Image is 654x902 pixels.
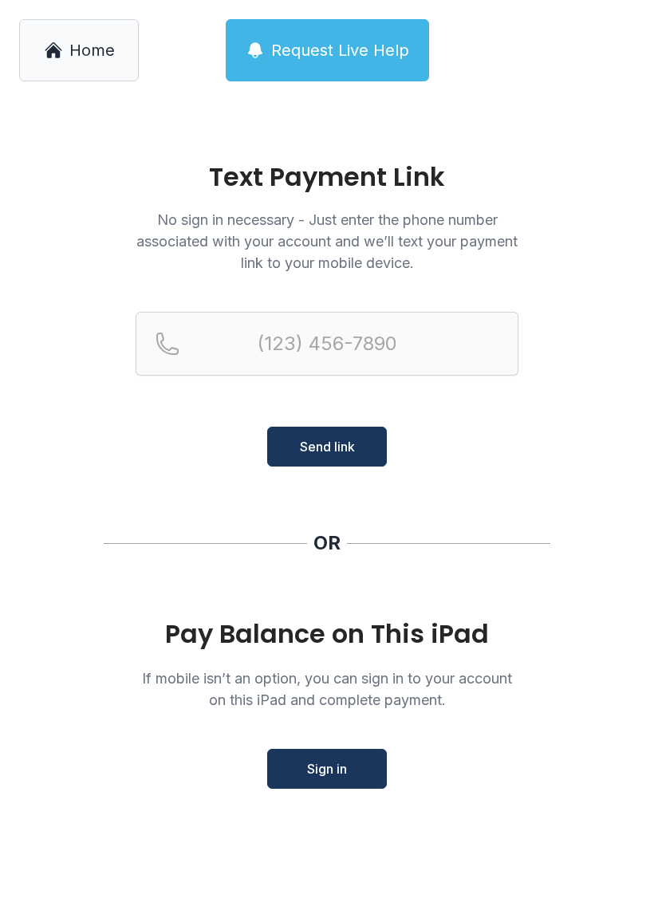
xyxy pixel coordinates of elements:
[69,39,115,61] span: Home
[136,620,518,648] div: Pay Balance on This iPad
[136,164,518,190] h1: Text Payment Link
[136,668,518,711] p: If mobile isn’t an option, you can sign in to your account on this iPad and complete payment.
[313,530,341,556] div: OR
[271,39,409,61] span: Request Live Help
[136,312,518,376] input: Reservation phone number
[300,437,355,456] span: Send link
[136,209,518,274] p: No sign in necessary - Just enter the phone number associated with your account and we’ll text yo...
[307,759,347,778] span: Sign in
